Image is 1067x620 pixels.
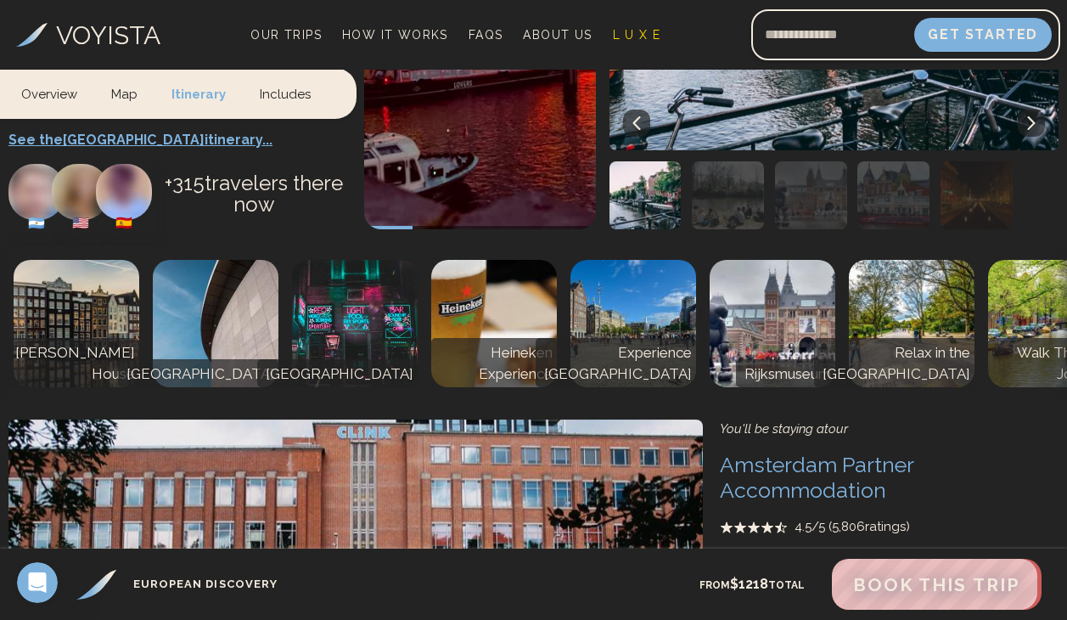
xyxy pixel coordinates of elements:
a: Our Trips [244,23,329,47]
img: Van Gogh Museum [153,260,278,387]
span: Our Trips [250,28,322,42]
img: Accommodation photo [609,161,682,229]
p: Relax in the [GEOGRAPHIC_DATA] [818,342,970,386]
img: Traveler Profile Picture [8,164,65,220]
img: Anne Frank House [14,260,139,387]
a: Includes [243,68,328,118]
img: Heineken Experience [431,260,557,387]
a: Map [94,68,154,118]
div: You'll be staying at our [720,420,1059,439]
img: Traveler Profile Picture [52,164,108,220]
a: Overview [21,68,94,118]
h3: Amsterdam Partner Accommodation [720,452,1059,503]
div: from total [671,566,832,602]
h1: 🇪🇸 [96,213,152,234]
span: About Us [523,28,592,42]
p: Rijksmuseum [740,364,831,386]
span: L U X E [613,28,661,42]
img: Accommodation photo [692,161,764,229]
h2: + 315 travelers there now [152,164,347,232]
span: 4.5 /5 ( 5,806 ratings) [795,517,910,537]
img: Red Light District [292,260,418,387]
img: European Discovery [76,570,116,600]
img: Accommodation photo [857,161,929,229]
input: Email address [751,14,914,55]
h1: 🇺🇸 [52,213,108,234]
p: [PERSON_NAME] House [11,342,135,386]
button: Book This Trip [832,559,1042,610]
p: See the [GEOGRAPHIC_DATA] itinerary... [8,130,347,150]
p: [GEOGRAPHIC_DATA] [261,364,413,386]
img: Voyista Logo [16,23,48,47]
img: Experience Dam Square [570,260,696,387]
a: How It Works [335,23,455,47]
p: Heineken Experience [435,342,553,386]
span: FAQs [469,28,503,42]
img: Accommodation photo [941,161,1013,229]
a: FAQs [462,23,510,47]
img: Accommodation photo [775,161,847,229]
h3: VOYISTA [56,16,160,54]
button: Get Started [914,18,1052,52]
a: Itinerary [154,68,243,118]
span: Book This Trip [853,574,1020,595]
span: How It Works [342,28,448,42]
iframe: Intercom live chat [17,562,58,603]
p: Experience [GEOGRAPHIC_DATA] [540,342,692,386]
a: VOYISTA [16,16,160,54]
h1: 🇦🇷 [8,213,65,234]
p: [GEOGRAPHIC_DATA] [122,364,274,386]
img: Traveler Profile Picture [96,164,152,220]
span: $ 1218 [730,576,768,592]
a: L U X E [606,23,668,47]
a: About Us [516,23,598,47]
h3: European Discovery [133,576,278,593]
img: Rijksmuseum [710,260,835,387]
img: Relax in the Vondelpark [849,260,974,387]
